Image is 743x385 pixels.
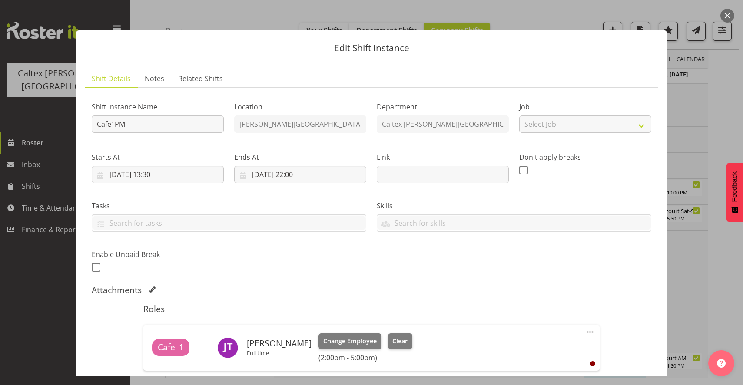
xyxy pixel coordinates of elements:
[217,337,238,358] img: john-clywdd-tredrea11377.jpg
[92,115,224,133] input: Shift Instance Name
[388,333,413,349] button: Clear
[234,152,366,162] label: Ends At
[377,152,509,162] label: Link
[323,336,377,346] span: Change Employee
[234,166,366,183] input: Click to select...
[92,216,366,230] input: Search for tasks
[92,152,224,162] label: Starts At
[234,102,366,112] label: Location
[85,43,658,53] p: Edit Shift Instance
[377,216,651,230] input: Search for skills
[92,285,142,295] h5: Attachments
[590,361,595,366] div: User is clocked out
[519,152,651,162] label: Don't apply breaks
[92,201,366,211] label: Tasks
[145,73,164,84] span: Notes
[247,339,312,348] h6: [PERSON_NAME]
[143,304,599,314] h5: Roles
[377,201,651,211] label: Skills
[178,73,223,84] span: Related Shifts
[158,341,184,354] span: Cafe' 1
[92,249,224,260] label: Enable Unpaid Break
[377,102,509,112] label: Department
[92,73,131,84] span: Shift Details
[726,163,743,222] button: Feedback - Show survey
[92,102,224,112] label: Shift Instance Name
[247,349,312,356] p: Full time
[717,359,726,368] img: help-xxl-2.png
[318,333,381,349] button: Change Employee
[519,102,651,112] label: Job
[92,166,224,183] input: Click to select...
[731,171,739,202] span: Feedback
[392,336,408,346] span: Clear
[318,353,412,362] h6: (2:00pm - 5:00pm)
